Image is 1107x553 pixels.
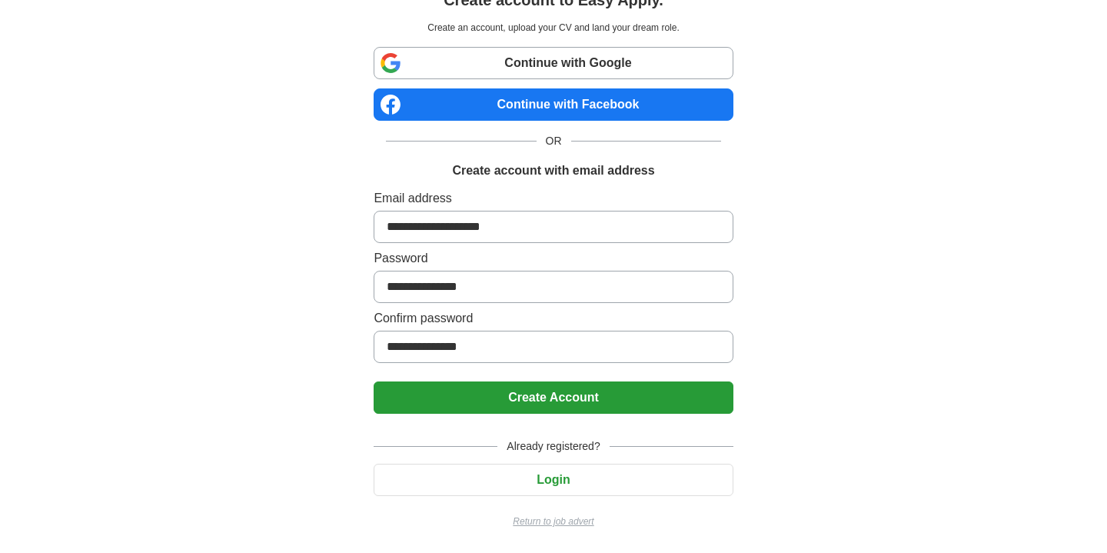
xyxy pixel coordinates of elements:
[374,473,733,486] a: Login
[374,249,733,268] label: Password
[374,189,733,208] label: Email address
[374,47,733,79] a: Continue with Google
[497,438,609,455] span: Already registered?
[377,21,730,35] p: Create an account, upload your CV and land your dream role.
[374,88,733,121] a: Continue with Facebook
[452,162,654,180] h1: Create account with email address
[374,309,733,328] label: Confirm password
[374,464,733,496] button: Login
[537,133,571,149] span: OR
[374,515,733,528] a: Return to job advert
[374,381,733,414] button: Create Account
